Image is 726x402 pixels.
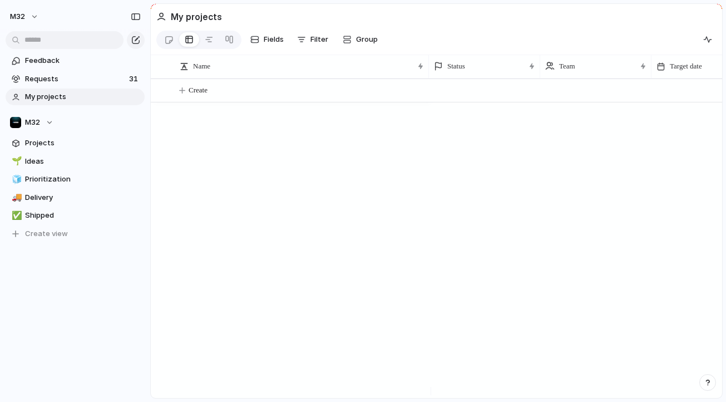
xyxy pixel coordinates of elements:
button: 🚚 [10,192,21,203]
span: Fields [264,34,284,45]
a: Feedback [6,52,145,69]
span: Shipped [25,210,141,221]
span: Name [193,61,210,72]
a: My projects [6,89,145,105]
div: ✅ [12,209,19,222]
button: ✅ [10,210,21,221]
span: Prioritization [25,174,141,185]
span: Delivery [25,192,141,203]
a: ✅Shipped [6,207,145,224]
span: Status [447,61,465,72]
h2: My projects [171,10,222,23]
span: Projects [25,138,141,149]
span: Filter [310,34,328,45]
div: 🧊 [12,173,19,186]
a: 🚚Delivery [6,189,145,206]
span: Create [189,85,208,96]
span: Target date [670,61,702,72]
span: Ideas [25,156,141,167]
a: 🧊Prioritization [6,171,145,188]
span: 31 [129,73,140,85]
button: Create view [6,225,145,242]
span: m32 [10,11,25,22]
span: My projects [25,91,141,102]
div: 🚚 [12,191,19,204]
div: 🌱 [12,155,19,168]
span: Group [356,34,378,45]
a: 🌱Ideas [6,153,145,170]
a: Requests31 [6,71,145,87]
button: M32 [6,114,145,131]
button: Group [337,31,383,48]
span: Team [559,61,575,72]
button: Fields [246,31,288,48]
button: 🌱 [10,156,21,167]
button: 🧊 [10,174,21,185]
span: Feedback [25,55,141,66]
button: m32 [5,8,45,26]
span: Create view [25,228,68,239]
span: Requests [25,73,126,85]
button: Filter [293,31,333,48]
a: Projects [6,135,145,151]
span: M32 [25,117,40,128]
